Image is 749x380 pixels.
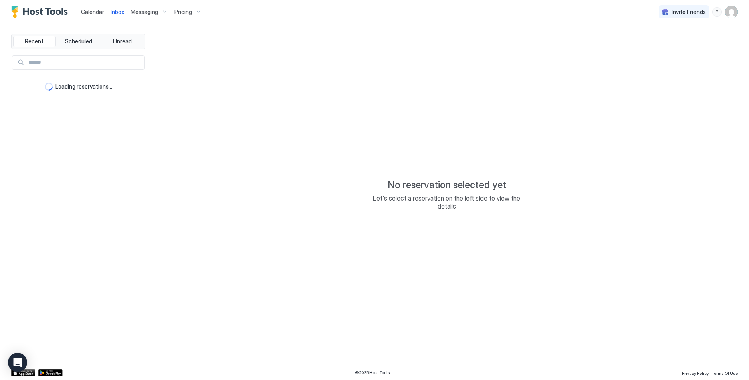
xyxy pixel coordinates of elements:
[11,369,35,376] a: App Store
[682,368,709,377] a: Privacy Policy
[388,179,506,191] span: No reservation selected yet
[45,83,53,91] div: loading
[55,83,112,90] span: Loading reservations...
[57,36,100,47] button: Scheduled
[65,38,92,45] span: Scheduled
[111,8,124,15] span: Inbox
[672,8,706,16] span: Invite Friends
[113,38,132,45] span: Unread
[682,371,709,376] span: Privacy Policy
[81,8,104,15] span: Calendar
[174,8,192,16] span: Pricing
[11,6,71,18] a: Host Tools Logo
[111,8,124,16] a: Inbox
[131,8,158,16] span: Messaging
[712,7,722,17] div: menu
[725,6,738,18] div: User profile
[38,369,63,376] a: Google Play Store
[712,368,738,377] a: Terms Of Use
[13,36,56,47] button: Recent
[101,36,143,47] button: Unread
[81,8,104,16] a: Calendar
[355,370,390,375] span: © 2025 Host Tools
[367,194,527,210] span: Let's select a reservation on the left side to view the details
[25,38,44,45] span: Recent
[712,371,738,376] span: Terms Of Use
[11,34,145,49] div: tab-group
[8,353,27,372] div: Open Intercom Messenger
[25,56,144,69] input: Input Field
